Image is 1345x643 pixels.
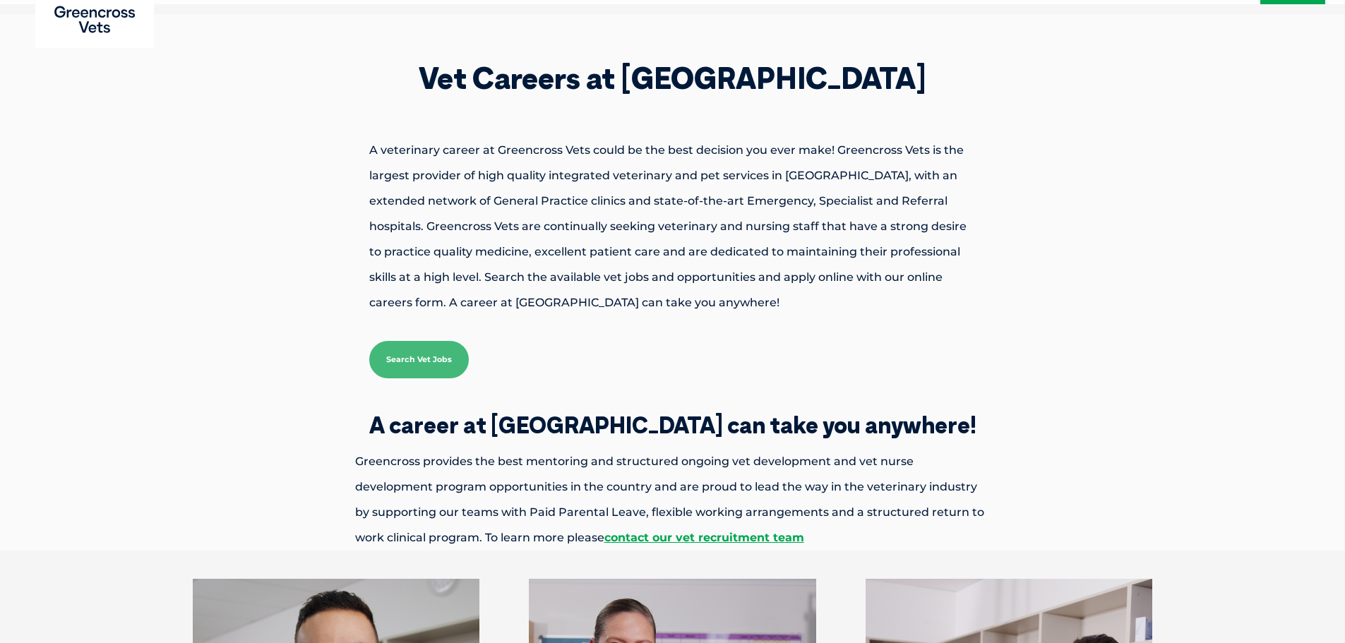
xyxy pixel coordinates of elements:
[1317,64,1332,78] button: Search
[369,341,469,378] a: Search Vet Jobs
[604,531,804,544] a: contact our vet recruitment team
[306,449,1040,551] p: Greencross provides the best mentoring and structured ongoing vet development and vet nurse devel...
[306,414,1040,436] h2: A career at [GEOGRAPHIC_DATA] can take you anywhere!
[320,64,1026,93] h1: Vet Careers at [GEOGRAPHIC_DATA]
[320,138,1026,316] p: A veterinary career at Greencross Vets could be the best decision you ever make! Greencross Vets ...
